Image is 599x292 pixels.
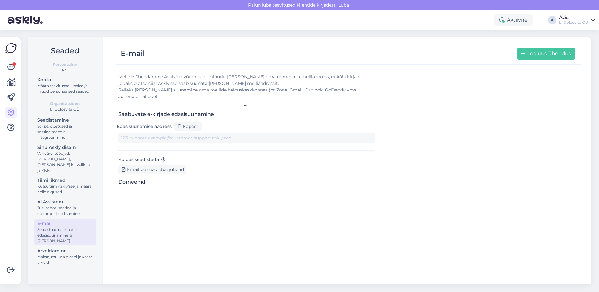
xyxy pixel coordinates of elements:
button: Loo uus ühendus [517,48,575,60]
div: Aktiivne [494,14,533,26]
a: Sinu Askly disainVali värv, tööajad, [PERSON_NAME], [PERSON_NAME] kiirvalikud ja KKK [34,143,96,174]
div: A [548,16,556,24]
div: Konto [37,76,94,83]
div: E-mail [121,48,145,60]
div: L´Dolcevita OÜ [559,20,588,25]
div: Arveldamine [37,248,94,254]
span: Luba [336,2,351,8]
div: Juturoboti seaded ja dokumentide lisamine [37,205,94,216]
div: Vali värv, tööajad, [PERSON_NAME], [PERSON_NAME] kiirvalikud ja KKK [37,151,94,173]
div: AI Assistent [37,199,94,205]
label: Kuidas seadistada [118,156,166,163]
div: Määra teavitused, keeled ja muud personaalsed seaded [37,83,94,94]
div: Sinu Askly disain [37,144,94,151]
div: A.S. [559,15,588,20]
div: Meilide ühendamine Askly’ga võtab paar minutit. [PERSON_NAME] oma domeen ja meiliaadress, et kõik... [118,74,375,100]
b: Personaalne [53,62,77,67]
input: 123-support-example@customer-support.askly.me [118,133,375,143]
div: L´Dolcevita OÜ [33,107,96,112]
img: Askly Logo [5,42,17,54]
div: Seadista oma e-posti edasisuunamine ja [PERSON_NAME] [37,227,94,244]
b: Organisatsioon [50,101,80,107]
a: ArveldamineMaksa, muuda plaani ja vaata arveid [34,247,96,266]
div: Kutsu tiim Askly'sse ja määra neile õigused [37,184,94,195]
div: Emailide seadistus juhend [118,165,186,174]
a: E-mailSeadista oma e-posti edasisuunamine ja [PERSON_NAME] [34,219,96,245]
a: TiimiliikmedKutsu tiim Askly'sse ja määra neile õigused [34,176,96,196]
a: A.S.L´Dolcevita OÜ [559,15,595,25]
div: Script, õpetused ja sotsiaalmeedia integreerimine [37,123,94,140]
a: KontoMäära teavitused, keeled ja muud personaalsed seaded [34,76,96,95]
div: Maksa, muuda plaani ja vaata arveid [37,254,94,265]
div: Seadistamine [37,117,94,123]
div: E-mail [37,220,94,227]
label: Edasisuunamise aadress [117,123,172,130]
div: Tiimiliikmed [37,177,94,184]
a: AI AssistentJuturoboti seaded ja dokumentide lisamine [34,198,96,217]
div: Kopeeri [174,122,202,131]
div: A.S. [33,67,96,73]
a: SeadistamineScript, õpetused ja sotsiaalmeedia integreerimine [34,116,96,141]
h2: Seaded [33,45,96,57]
h3: Domeenid [118,179,375,185]
h3: Saabuvate e-kirjade edasisuunamine [118,111,375,117]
